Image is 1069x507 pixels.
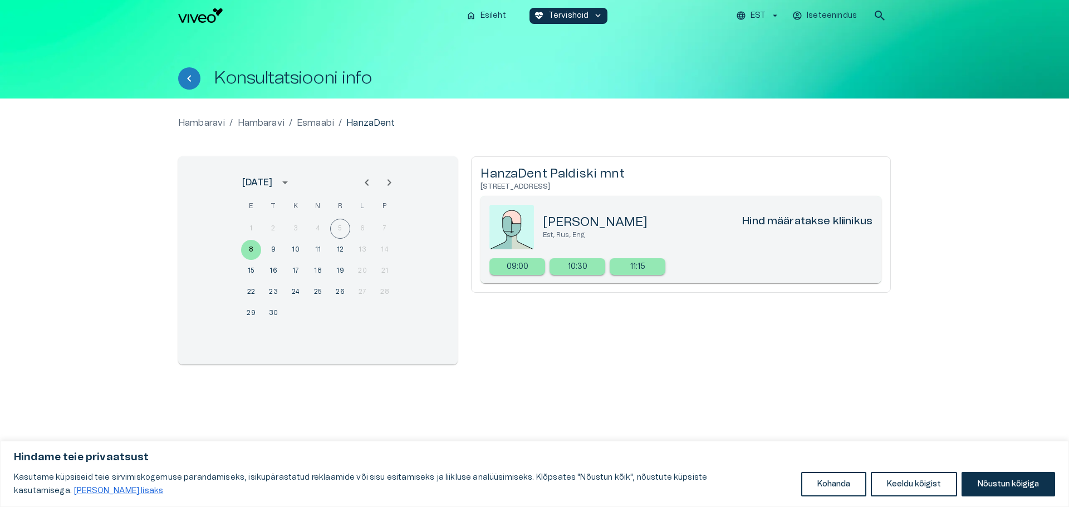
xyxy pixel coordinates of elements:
[178,116,225,130] a: Hambaravi
[751,10,766,22] p: EST
[263,240,283,260] button: 9
[346,116,395,130] p: HanzaDent
[286,240,306,260] button: 10
[543,214,648,230] h5: [PERSON_NAME]
[630,261,646,273] p: 11:15
[807,10,857,22] p: Iseteenindus
[242,176,272,189] div: [DATE]
[286,195,306,218] span: kolmapäev
[873,9,886,22] span: search
[352,195,372,218] span: laupäev
[241,240,261,260] button: 8
[550,258,605,275] div: 10:30
[610,258,665,275] a: Select new timeslot for rescheduling
[14,451,1055,464] p: Hindame teie privaatsust
[548,10,589,22] p: Tervishoid
[568,261,588,273] p: 10:30
[276,173,295,192] button: calendar view is open, switch to year view
[263,195,283,218] span: teisipäev
[330,282,350,302] button: 26
[507,261,529,273] p: 09:00
[178,8,223,23] img: Viveo logo
[534,11,544,21] span: ecg_heart
[241,282,261,302] button: 22
[593,11,603,21] span: keyboard_arrow_down
[229,116,233,130] p: /
[529,8,608,24] button: ecg_heartTervishoidkeyboard_arrow_down
[742,214,872,230] h6: Hind määratakse kliinikus
[489,258,545,275] div: 09:00
[241,303,261,323] button: 29
[489,205,534,249] img: doctorPlaceholder-zWS651l2.jpeg
[308,240,328,260] button: 11
[286,261,306,281] button: 17
[962,472,1055,496] button: Nõustun kõigiga
[734,8,782,24] button: EST
[375,195,395,218] span: pühapäev
[480,166,881,182] h5: HanzaDent Paldiski mnt
[330,195,350,218] span: reede
[238,116,285,130] a: Hambaravi
[286,282,306,302] button: 24
[480,182,881,191] h6: [STREET_ADDRESS]
[378,171,400,194] button: Next month
[550,258,605,275] a: Select new timeslot for rescheduling
[308,282,328,302] button: 25
[791,8,860,24] button: Iseteenindus
[297,116,334,130] a: Esmaabi
[178,8,457,23] a: Navigate to homepage
[14,471,793,498] p: Kasutame küpsiseid teie sirvimiskogemuse parandamiseks, isikupärastatud reklaamide või sisu esita...
[330,261,350,281] button: 19
[214,68,372,88] h1: Konsultatsiooni info
[241,261,261,281] button: 15
[480,10,506,22] p: Esileht
[489,258,545,275] a: Select new timeslot for rescheduling
[339,116,342,130] p: /
[308,195,328,218] span: neljapäev
[466,11,476,21] span: home
[73,486,164,495] a: Loe lisaks
[869,4,891,27] button: open search modal
[263,282,283,302] button: 23
[462,8,512,24] button: homeEsileht
[263,303,283,323] button: 30
[178,67,200,90] button: Tagasi
[241,195,261,218] span: esmaspäev
[871,472,957,496] button: Keeldu kõigist
[263,261,283,281] button: 16
[57,9,73,18] span: Help
[610,258,665,275] div: 11:15
[308,261,328,281] button: 18
[543,230,872,240] p: Est, Rus, Eng
[801,472,866,496] button: Kohanda
[289,116,292,130] p: /
[330,240,350,260] button: 12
